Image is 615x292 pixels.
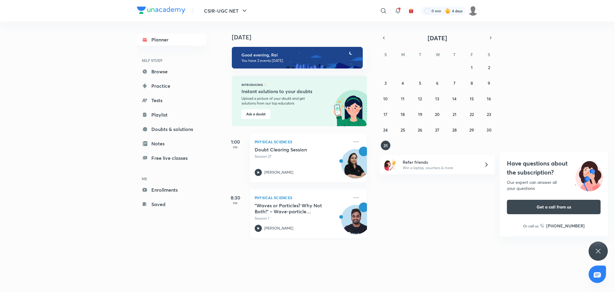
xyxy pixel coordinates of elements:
button: August 20, 2025 [432,109,442,119]
button: Ask a doubt [241,109,270,119]
abbr: August 19, 2025 [418,111,422,117]
button: August 31, 2025 [381,141,390,150]
button: August 3, 2025 [381,78,390,88]
button: August 12, 2025 [415,94,425,103]
p: Win a laptop, vouchers & more [403,165,477,171]
a: Saved [137,198,207,210]
button: August 29, 2025 [467,125,477,135]
h4: [DATE] [232,34,373,41]
p: Upload a picture of your doubt and get solutions from our top educators [241,96,319,106]
button: August 11, 2025 [398,94,407,103]
abbr: August 16, 2025 [487,96,491,102]
button: August 27, 2025 [432,125,442,135]
button: August 7, 2025 [450,78,459,88]
img: ttu_illustration_new.svg [570,159,608,191]
button: August 23, 2025 [484,109,494,119]
p: Physical Sciences [255,138,349,145]
p: PM [223,201,247,205]
abbr: August 9, 2025 [488,80,490,86]
abbr: August 8, 2025 [471,80,473,86]
abbr: August 21, 2025 [453,111,456,117]
a: Planner [137,34,207,46]
p: PM [223,145,247,149]
button: CSIR-UGC NET [200,5,252,17]
button: August 14, 2025 [450,94,459,103]
a: Free live classes [137,152,207,164]
img: Avatar [341,152,370,181]
abbr: August 10, 2025 [383,96,388,102]
p: Or call us [523,223,538,229]
abbr: August 26, 2025 [418,127,422,133]
abbr: August 28, 2025 [452,127,457,133]
h6: Refer friends [403,159,477,165]
button: August 26, 2025 [415,125,425,135]
abbr: August 11, 2025 [401,96,404,102]
button: August 8, 2025 [467,78,477,88]
abbr: Thursday [453,52,456,57]
h5: 1:00 [223,138,247,145]
button: August 30, 2025 [484,125,494,135]
abbr: Friday [471,52,473,57]
a: Browse [137,65,207,78]
abbr: August 15, 2025 [470,96,474,102]
abbr: August 14, 2025 [452,96,456,102]
button: August 13, 2025 [432,94,442,103]
abbr: August 23, 2025 [487,111,491,117]
img: streak [445,8,451,14]
abbr: Tuesday [419,52,421,57]
h5: "Waves or Particles? Why Not Both!" – Wave-particle duality and experiments [255,202,329,214]
button: August 4, 2025 [398,78,407,88]
abbr: August 3, 2025 [384,80,387,86]
abbr: August 7, 2025 [453,80,456,86]
abbr: August 5, 2025 [419,80,421,86]
button: August 1, 2025 [467,62,477,72]
button: August 21, 2025 [450,109,459,119]
a: Enrollments [137,184,207,196]
h6: Good evening, Rai [241,52,357,58]
a: [PHONE_NUMBER] [540,223,585,229]
button: [DATE] [388,34,486,42]
a: Doubts & solutions [137,123,207,135]
img: Avatar [341,208,370,237]
button: August 10, 2025 [381,94,390,103]
h5: Instant solutions to your doubts [241,88,320,95]
p: You have 2 events [DATE] [241,58,357,63]
a: Company Logo [137,7,185,15]
abbr: August 30, 2025 [486,127,492,133]
span: [DATE] [428,34,447,42]
button: August 15, 2025 [467,94,477,103]
button: August 18, 2025 [398,109,407,119]
button: August 2, 2025 [484,62,494,72]
h6: SELF STUDY [137,55,207,65]
button: August 9, 2025 [484,78,494,88]
button: Get a call from us [507,200,601,214]
abbr: August 31, 2025 [383,143,388,148]
abbr: Saturday [488,52,490,57]
abbr: August 2, 2025 [488,65,490,70]
button: August 28, 2025 [450,125,459,135]
abbr: August 20, 2025 [435,111,440,117]
button: August 22, 2025 [467,109,477,119]
p: [PERSON_NAME] [264,226,293,231]
p: [PERSON_NAME] [264,170,293,175]
img: avatar [408,8,414,14]
abbr: August 27, 2025 [435,127,439,133]
p: Session 1 [255,216,349,221]
abbr: August 24, 2025 [383,127,388,133]
h4: Have questions about the subscription? [507,159,601,177]
abbr: Wednesday [436,52,440,57]
abbr: August 4, 2025 [401,80,404,86]
abbr: August 29, 2025 [469,127,474,133]
button: August 19, 2025 [415,109,425,119]
abbr: August 22, 2025 [470,111,474,117]
button: August 6, 2025 [432,78,442,88]
button: August 25, 2025 [398,125,407,135]
h6: [PHONE_NUMBER] [546,223,585,229]
div: Our expert can answer all your questions [507,179,601,191]
img: Company Logo [137,7,185,14]
img: Rai Haldar [468,6,478,16]
button: August 16, 2025 [484,94,494,103]
img: referral [384,159,396,171]
button: avatar [406,6,416,16]
abbr: Sunday [384,52,387,57]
